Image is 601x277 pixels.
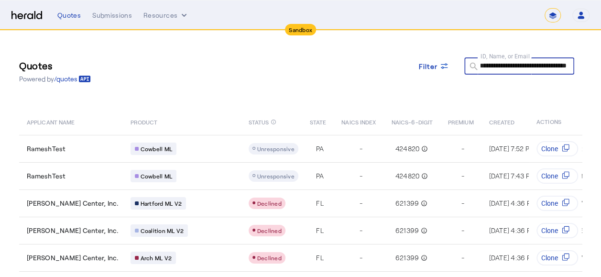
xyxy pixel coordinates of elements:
span: Unresponsive [257,173,295,179]
span: [PERSON_NAME] Center, Inc. [27,199,119,208]
mat-icon: info_outline [271,117,276,127]
span: Arch ML V2 [141,254,172,262]
span: Unresponsive [257,145,295,152]
span: [PERSON_NAME] Center, Inc. [27,226,119,235]
span: FL [316,253,324,263]
mat-label: ID, Name, or Email [481,53,530,59]
span: [DATE] 4:36 PM [489,199,536,207]
div: Sandbox [285,24,316,35]
span: NAICS-6-DIGIT [392,117,433,126]
span: Declined [257,200,282,207]
span: - [461,226,464,235]
span: Declined [257,255,282,261]
button: Clone [536,141,578,156]
span: - [461,253,464,263]
button: Resources dropdown menu [143,11,189,20]
div: Quotes [57,11,81,20]
button: Clone [536,223,578,238]
button: Clone [536,168,578,184]
span: [DATE] 4:36 PM [489,254,536,262]
span: 621399 [395,226,419,235]
span: Clone [541,253,558,263]
span: - [359,226,362,235]
div: Submissions [92,11,132,20]
a: /quotes [54,74,91,84]
span: 424820 [395,144,420,154]
mat-icon: info_outline [419,253,427,263]
mat-icon: info_outline [419,226,427,235]
span: STATUS [249,117,269,126]
span: - [359,253,362,263]
span: PRODUCT [131,117,158,126]
span: 621399 [395,253,419,263]
span: Clone [541,226,558,235]
span: Declined [257,227,282,234]
mat-icon: info_outline [419,144,428,154]
span: Coalition ML V2 [141,227,184,234]
span: APPLICANT NAME [27,117,75,126]
span: NAICS INDEX [341,117,376,126]
img: Herald Logo [11,11,42,20]
button: Clone [536,196,578,211]
span: FL [316,226,324,235]
span: - [359,171,362,181]
h3: Quotes [19,59,91,72]
span: Cowbell ML [141,145,173,153]
span: - [461,171,464,181]
span: Clone [541,171,558,181]
span: STATE [310,117,326,126]
button: Clone [536,250,578,266]
span: Clone [541,199,558,208]
mat-icon: search [464,61,481,73]
mat-icon: info_outline [419,171,428,181]
span: CREATED [489,117,514,126]
mat-icon: info_outline [419,199,427,208]
span: PA [316,144,324,154]
span: [DATE] 4:36 PM [489,226,536,234]
span: FL [316,199,324,208]
span: 621399 [395,199,419,208]
span: - [359,199,362,208]
th: ACTIONS [529,108,582,135]
span: Cowbell ML [141,172,173,180]
span: [PERSON_NAME] Center, Inc. [27,253,119,263]
span: PREMIUM [448,117,474,126]
button: Filter [411,57,457,75]
span: Clone [541,144,558,154]
span: RameshTest [27,171,66,181]
span: [DATE] 7:43 PM [489,172,535,180]
span: - [359,144,362,154]
span: RameshTest [27,144,66,154]
span: Filter [419,61,438,71]
span: - [461,144,464,154]
span: PA [316,171,324,181]
span: [DATE] 7:52 PM [489,144,535,153]
span: 424820 [395,171,420,181]
span: - [461,199,464,208]
span: Hartford ML V2 [141,199,182,207]
p: Powered by [19,74,91,84]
